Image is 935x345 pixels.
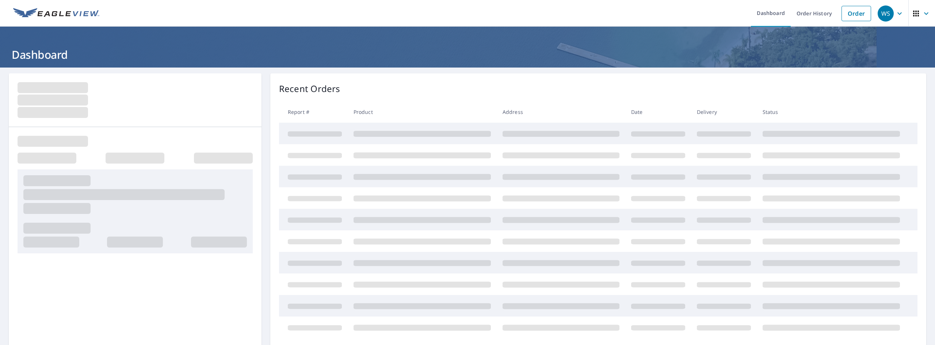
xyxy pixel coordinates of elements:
[279,82,340,95] p: Recent Orders
[841,6,871,21] a: Order
[497,101,625,123] th: Address
[625,101,691,123] th: Date
[757,101,906,123] th: Status
[13,8,99,19] img: EV Logo
[691,101,757,123] th: Delivery
[878,5,894,22] div: WS
[279,101,348,123] th: Report #
[9,47,926,62] h1: Dashboard
[348,101,497,123] th: Product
